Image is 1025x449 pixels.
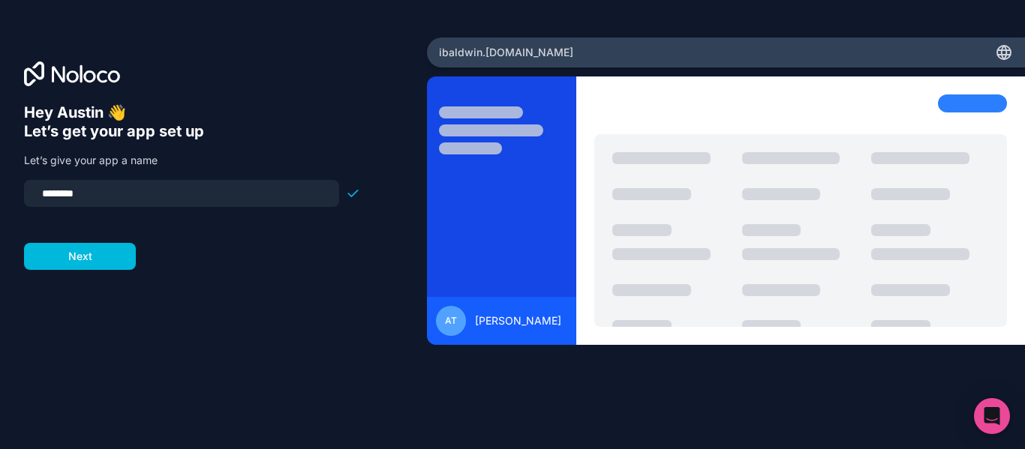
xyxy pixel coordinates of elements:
[974,398,1010,434] div: Open Intercom Messenger
[24,243,136,270] button: Next
[445,315,457,327] span: AT
[24,122,360,141] h6: Let’s get your app set up
[439,45,573,60] span: ibaldwin .[DOMAIN_NAME]
[24,153,360,168] p: Let’s give your app a name
[475,313,561,328] span: [PERSON_NAME]
[24,103,360,122] h6: Hey Austin 👋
